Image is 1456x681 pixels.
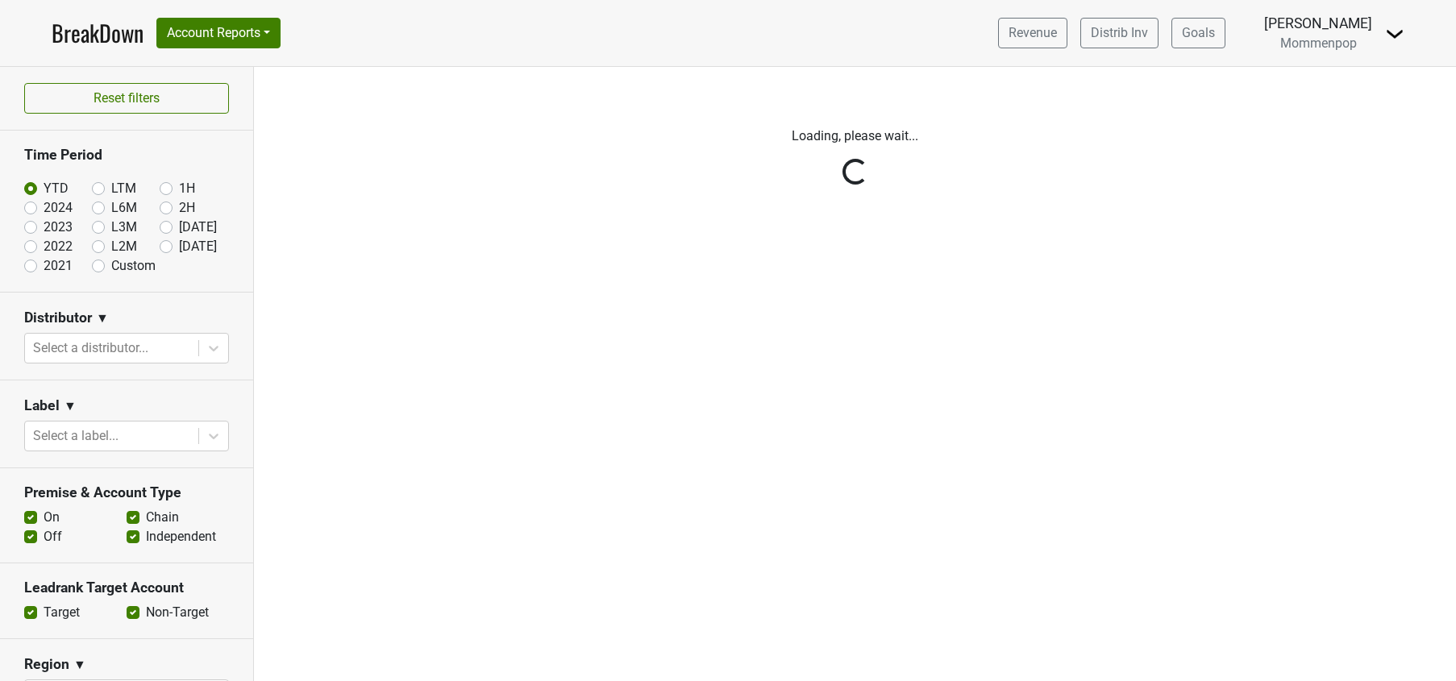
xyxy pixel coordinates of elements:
a: Distrib Inv [1080,18,1159,48]
p: Loading, please wait... [408,127,1303,146]
span: Mommenpop [1280,35,1357,51]
a: Revenue [998,18,1067,48]
div: [PERSON_NAME] [1264,13,1372,34]
img: Dropdown Menu [1385,24,1404,44]
a: BreakDown [52,16,144,50]
button: Account Reports [156,18,281,48]
a: Goals [1171,18,1225,48]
